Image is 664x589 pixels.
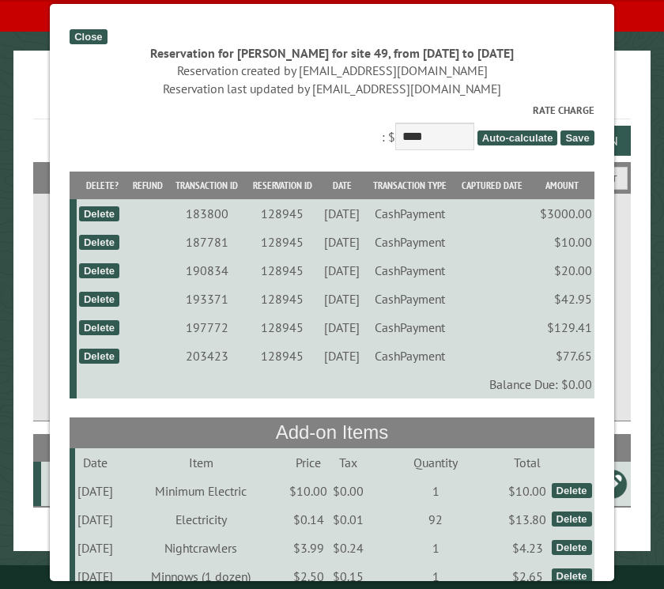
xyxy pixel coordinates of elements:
div: Delete [79,349,119,364]
span: Auto-calculate [477,130,558,145]
div: Delete [79,206,119,221]
td: 193371 [168,285,246,313]
td: [DATE] [319,285,365,313]
th: Transaction ID [168,172,246,199]
td: $0.01 [330,505,365,534]
td: 190834 [168,256,246,285]
td: [DATE] [75,534,115,562]
div: Delete [552,568,592,583]
div: Delete [552,483,592,498]
td: $4.23 [506,534,549,562]
td: 128945 [245,285,319,313]
td: 183800 [168,199,246,228]
td: 128945 [245,228,319,256]
td: [DATE] [75,477,115,505]
td: [DATE] [319,228,365,256]
th: Add-on Items [70,417,594,447]
td: $42.95 [530,285,594,313]
td: Date [75,448,115,477]
td: [DATE] [75,505,115,534]
td: $129.41 [530,313,594,342]
th: Delete? [77,172,128,199]
td: $13.80 [506,505,549,534]
div: Delete [79,320,119,335]
a: Account [440,2,501,32]
td: $0.14 [287,505,330,534]
th: Transaction Type [364,172,454,199]
div: Reservation last updated by [EMAIL_ADDRESS][DOMAIN_NAME] [70,80,594,97]
a: Communications [504,2,611,32]
td: $77.65 [530,342,594,370]
td: $3.99 [287,534,330,562]
small: © Campground Commander LLC. All rights reserved. [243,572,421,582]
td: $0.00 [330,477,365,505]
td: Balance Due: $0.00 [77,370,594,398]
td: Tax [330,448,365,477]
td: [DATE] [319,342,365,370]
td: 203423 [168,342,246,370]
td: Minimum Electric [115,477,287,505]
a: Reports [378,2,437,32]
td: 128945 [245,313,319,342]
td: 1 [366,534,506,562]
div: : $ [70,103,594,154]
th: Amount [530,172,594,199]
td: $10.00 [530,228,594,256]
td: 187781 [168,228,246,256]
td: [DATE] [319,313,365,342]
td: CashPayment [364,256,454,285]
div: Delete [79,263,119,278]
td: CashPayment [364,228,454,256]
div: Delete [552,512,592,527]
h1: Reservations [33,76,631,119]
th: Site [41,434,76,462]
td: $0.24 [330,534,365,562]
td: [DATE] [319,256,365,285]
td: Total [506,448,549,477]
td: Nightcrawlers [115,534,287,562]
div: 49 [47,476,74,492]
td: $10.00 [506,477,549,505]
td: 197772 [168,313,246,342]
div: Delete [79,235,119,250]
label: Rate Charge [70,103,594,118]
td: $20.00 [530,256,594,285]
a: Campsites [300,2,375,32]
td: Electricity [115,505,287,534]
div: Delete [552,540,592,555]
td: CashPayment [364,285,454,313]
div: Reservation for [PERSON_NAME] for site 49, from [DATE] to [DATE] [70,44,594,62]
td: $10.00 [287,477,330,505]
th: Captured Date [455,172,530,199]
td: Item [115,448,287,477]
h2: Filters [33,162,631,192]
div: Reservation created by [EMAIL_ADDRESS][DOMAIN_NAME] [70,62,594,79]
td: 128945 [245,199,319,228]
td: 128945 [245,256,319,285]
td: Quantity [366,448,506,477]
td: 1 [366,477,506,505]
th: Reservation ID [245,172,319,199]
td: $3000.00 [530,199,594,228]
td: CashPayment [364,342,454,370]
a: Customers [222,2,297,32]
td: CashPayment [364,313,454,342]
td: 128945 [245,342,319,370]
th: Refund [127,172,168,199]
td: Price [287,448,330,477]
div: Close [70,29,107,44]
th: Date [319,172,365,199]
span: Save [560,130,594,145]
a: Reservations [134,2,219,32]
a: Dashboard [54,2,130,32]
td: CashPayment [364,199,454,228]
td: 92 [366,505,506,534]
td: [DATE] [319,199,365,228]
div: Delete [79,292,119,307]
